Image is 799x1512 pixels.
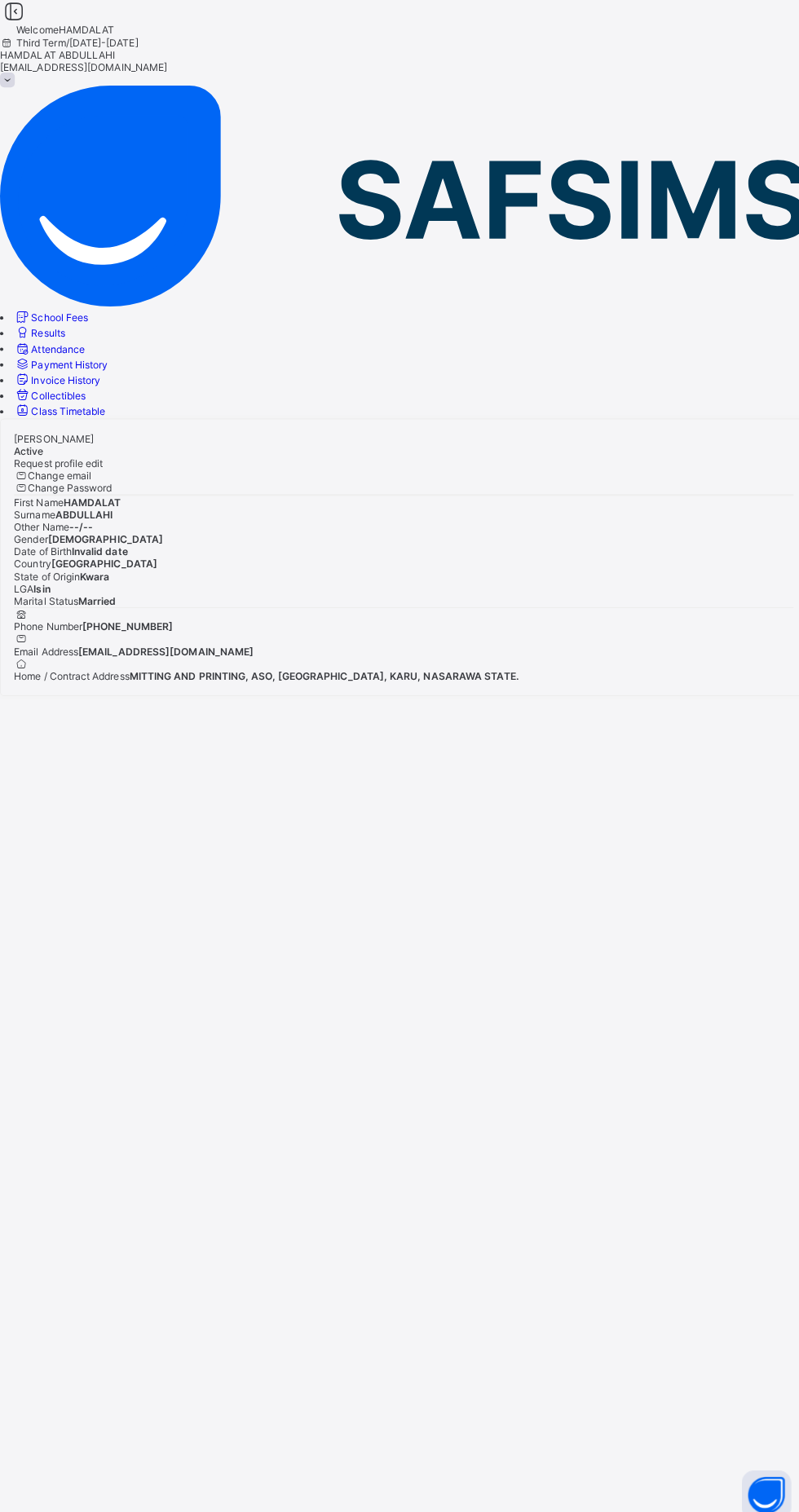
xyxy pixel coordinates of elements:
a: Attendance [14,339,84,351]
span: [PERSON_NAME] [14,428,93,440]
a: Invoice History [14,370,99,382]
span: Surname [14,503,55,515]
span: MITTING AND PRINTING, ASO, [GEOGRAPHIC_DATA], KARU, NASARAWA STATE. [128,663,513,675]
span: School Fees [31,308,87,320]
span: [EMAIL_ADDRESS][DOMAIN_NAME] [77,638,251,650]
span: Welcome HAMDALAT [16,24,113,36]
span: --/-- [68,515,92,527]
a: Results [14,324,64,336]
span: Email Address [14,638,77,650]
span: Country [14,552,51,564]
span: Active [14,440,43,452]
a: School Fees [14,308,87,320]
span: [PHONE_NUMBER] [82,614,171,626]
span: Gender [14,527,47,540]
span: Date of Birth [14,540,71,552]
a: Payment History [14,355,107,367]
span: Change email [28,465,90,477]
span: Invoice History [31,370,99,382]
span: State of Origin [14,564,79,576]
span: Kwara [79,564,108,576]
a: Class Timetable [14,401,104,413]
span: Other Name [14,515,68,527]
span: Marital Status [14,588,77,601]
span: [DEMOGRAPHIC_DATA] [47,527,161,540]
span: HAMDALAT [63,491,120,503]
span: Home / Contract Address [14,663,128,675]
a: Collectibles [14,386,85,398]
span: First Name [14,491,63,503]
span: Results [31,324,64,336]
button: Open asap [734,1455,783,1504]
span: Phone Number [14,614,82,626]
span: [GEOGRAPHIC_DATA] [51,552,156,564]
span: Isin [33,576,50,588]
span: LGA [14,576,33,588]
span: Attendance [31,339,84,351]
span: Change Password [28,477,111,489]
span: Class Timetable [31,401,104,413]
span: Payment History [31,355,107,367]
span: Invalid date [71,540,126,552]
span: ABDULLAHI [55,503,112,515]
span: Married [77,588,115,601]
span: Collectibles [31,386,85,398]
span: Request profile edit [14,452,102,465]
